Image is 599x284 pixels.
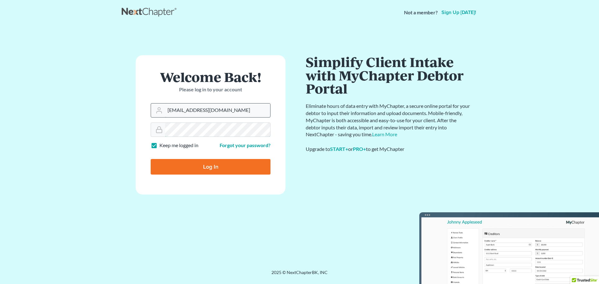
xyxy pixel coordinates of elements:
[151,70,270,84] h1: Welcome Back!
[372,131,397,137] a: Learn More
[159,142,198,149] label: Keep me logged in
[122,269,477,281] div: 2025 © NextChapterBK, INC
[306,103,471,138] p: Eliminate hours of data entry with MyChapter, a secure online portal for your debtor to input the...
[306,55,471,95] h1: Simplify Client Intake with MyChapter Debtor Portal
[151,159,270,175] input: Log In
[165,103,270,117] input: Email Address
[220,142,270,148] a: Forgot your password?
[404,9,438,16] strong: Not a member?
[306,146,471,153] div: Upgrade to or to get MyChapter
[151,86,270,93] p: Please log in to your account
[330,146,348,152] a: START+
[440,10,477,15] a: Sign up [DATE]!
[353,146,366,152] a: PRO+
